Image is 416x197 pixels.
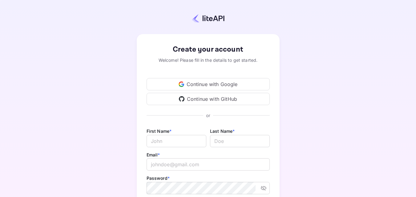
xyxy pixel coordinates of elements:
input: Doe [210,135,270,147]
label: Last Name [210,128,235,134]
label: Password [147,175,170,181]
label: First Name [147,128,172,134]
img: liteapi [192,14,224,23]
div: Continue with GitHub [147,93,270,105]
div: Create your account [147,44,270,55]
div: Continue with Google [147,78,270,90]
label: Email [147,152,160,157]
input: John [147,135,206,147]
button: toggle password visibility [258,183,269,194]
input: johndoe@gmail.com [147,158,270,171]
div: Welcome! Please fill in the details to get started. [147,57,270,63]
